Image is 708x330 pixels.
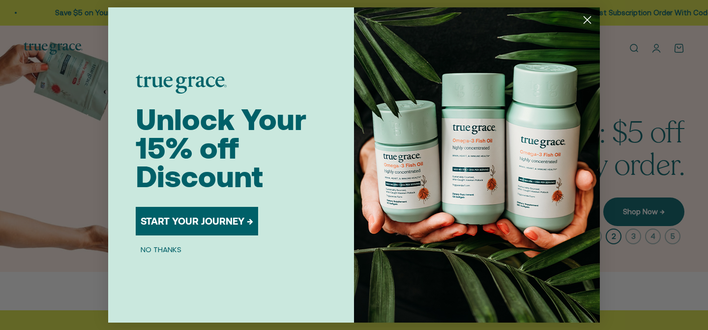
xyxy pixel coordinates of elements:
span: Unlock Your 15% off Discount [136,102,306,194]
img: logo placeholder [136,75,227,94]
button: START YOUR JOURNEY → [136,207,258,235]
button: NO THANKS [136,243,186,255]
button: Close dialog [579,11,596,29]
img: 098727d5-50f8-4f9b-9554-844bb8da1403.jpeg [354,7,600,323]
